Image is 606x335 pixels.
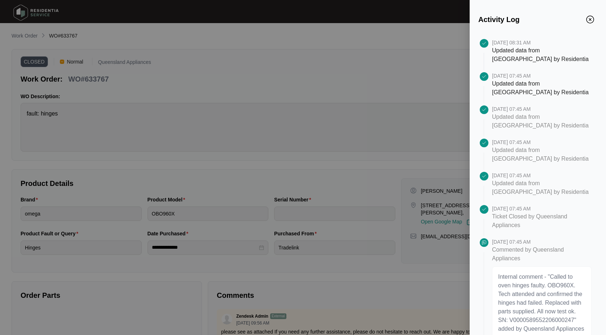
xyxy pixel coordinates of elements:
img: icon [480,238,488,247]
p: [DATE] 07:45 AM [492,72,592,79]
p: [DATE] 07:45 AM [492,205,592,212]
p: [DATE] 07:45 AM [492,139,592,146]
p: [DATE] 07:45 AM [492,238,592,245]
img: close icon [586,16,594,23]
p: Updated data from [GEOGRAPHIC_DATA] by Residentia [492,179,592,196]
p: Updated data from [GEOGRAPHIC_DATA] by Residentia [492,113,592,130]
img: icon [480,139,488,147]
p: [DATE] 08:31 AM [492,39,592,46]
img: icon [480,39,488,48]
img: icon [480,105,488,114]
p: Updated data from [GEOGRAPHIC_DATA] by Residentia [492,146,592,163]
button: Close [586,15,594,24]
p: Commented by Queensland Appliances [492,245,592,263]
p: Updated data from [GEOGRAPHIC_DATA] by Residentia [492,46,592,64]
p: Updated data from [GEOGRAPHIC_DATA] by Residentia [492,79,592,97]
img: icon [480,172,488,180]
p: Ticket Closed by Queensland Appliances [492,212,592,230]
p: [DATE] 07:45 AM [492,172,592,179]
img: icon [480,72,488,81]
p: Internal comment - "Called to oven hinges faulty. OBO960X. Tech attended and confirmed the hinges... [498,273,585,333]
img: icon [480,205,488,214]
p: Activity Log [478,14,586,25]
p: [DATE] 07:45 AM [492,105,592,113]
